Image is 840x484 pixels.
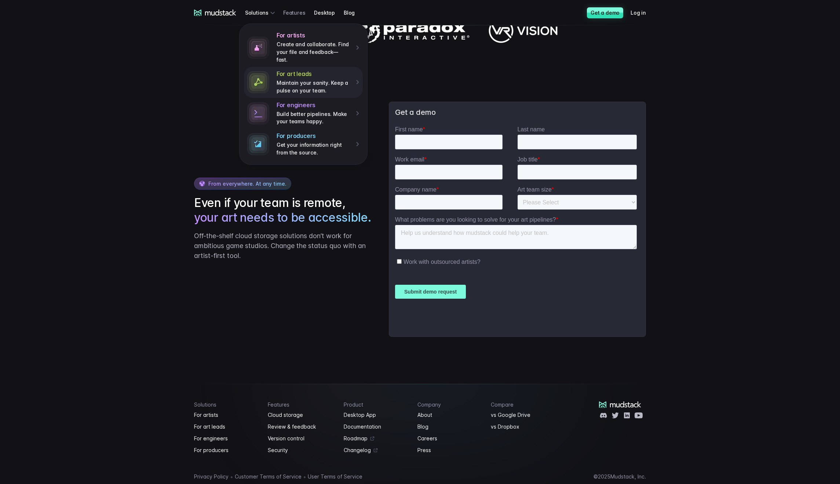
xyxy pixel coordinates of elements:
[194,196,374,225] h2: Even if your team is remote,
[277,132,351,140] h4: For producers
[230,473,233,480] span: •
[277,79,351,94] p: Maintain your sanity. Keep a pulse on your team.
[247,102,269,124] img: stylized terminal icon
[244,67,363,98] a: For art leadsMaintain your sanity. Keep a pulse on your team.
[314,6,344,19] a: Desktop
[235,472,302,481] a: Customer Terms of Service
[245,6,277,19] div: Solutions
[417,422,482,431] a: Blog
[244,129,363,160] a: For producersGet your information right from the source.
[277,141,351,156] p: Get your information right from the source.
[277,41,351,63] p: Create and collaborate. Find your file and feedback— fast.
[491,401,556,408] h4: Compare
[282,19,558,43] img: Logos of companies using mudstack.
[417,411,482,419] a: About
[344,411,409,419] a: Desktop App
[277,32,351,39] h4: For artists
[277,110,351,125] p: Build better pipelines. Make your teams happy.
[395,126,640,331] iframe: Form 3
[491,411,556,419] a: vs Google Drive
[194,472,229,481] a: Privacy Policy
[417,446,482,455] a: Press
[344,422,409,431] a: Documentation
[283,6,314,19] a: Features
[268,434,335,443] a: Version control
[417,434,482,443] a: Careers
[247,71,269,93] img: connected dots icon
[599,401,641,408] a: mudstack logo
[594,474,646,480] div: © 2025 Mudstack, Inc.
[247,133,269,155] img: stylized terminal icon
[631,6,655,19] a: Log in
[194,401,259,408] h4: Solutions
[194,231,374,261] p: Off-the-shelf cloud storage solutions don’t work for ambitious game studios. Change the status qu...
[268,411,335,419] a: Cloud storage
[308,472,362,481] a: User Terms of Service
[244,28,363,67] a: For artistsCreate and collaborate. Find your file and feedback— fast.
[194,411,259,419] a: For artists
[395,108,640,117] h3: Get a demo
[247,37,269,59] img: spray paint icon
[344,6,364,19] a: Blog
[244,98,363,129] a: For engineersBuild better pipelines. Make your teams happy.
[303,473,306,480] span: •
[194,446,259,455] a: For producers
[194,434,259,443] a: For engineers
[344,401,409,408] h4: Product
[208,181,286,187] span: From everywhere. At any time.
[277,101,351,109] h4: For engineers
[194,10,236,16] a: mudstack logo
[268,446,335,455] a: Security
[268,422,335,431] a: Review & feedback
[417,401,482,408] h4: Company
[277,70,351,78] h4: For art leads
[344,434,409,443] a: Roadmap
[194,422,259,431] a: For art leads
[268,401,335,408] h4: Features
[344,446,409,455] a: Changelog
[587,7,623,18] a: Get a demo
[491,422,556,431] a: vs Dropbox
[194,210,371,225] span: your art needs to be accessible.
